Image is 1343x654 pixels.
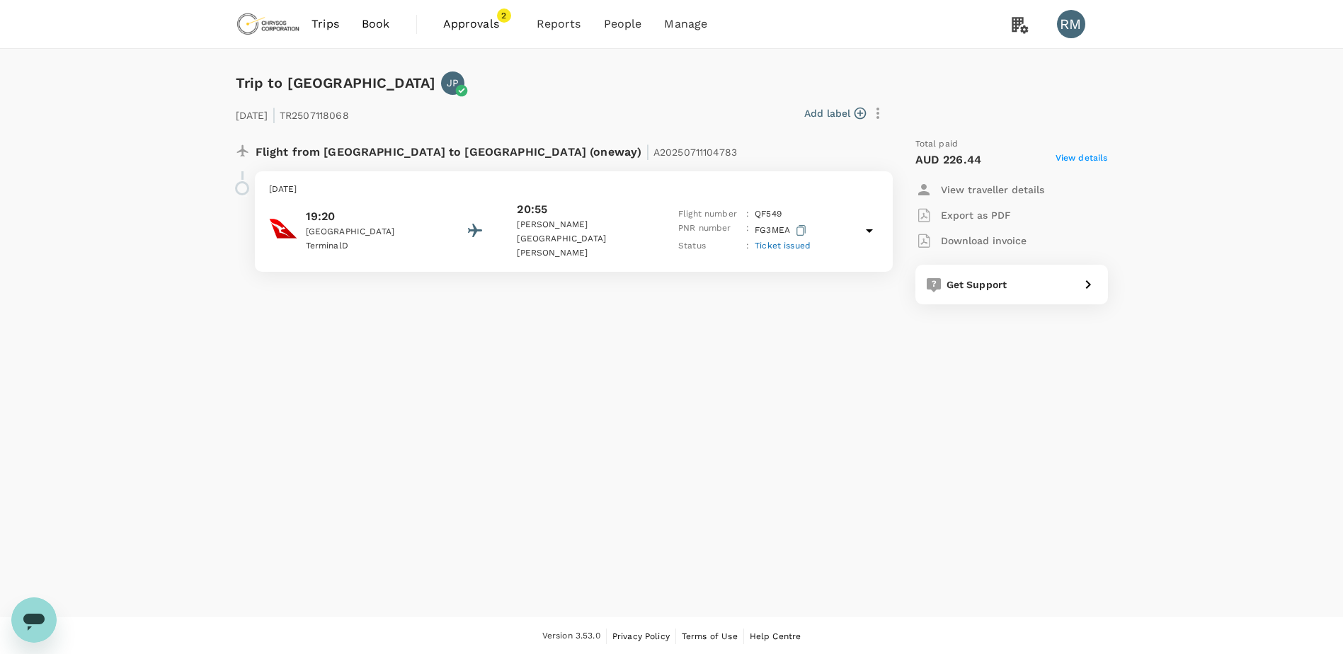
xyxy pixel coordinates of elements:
[604,16,642,33] span: People
[678,239,741,253] p: Status
[682,631,738,641] span: Terms of Use
[755,222,809,239] p: FG3MEA
[915,202,1011,228] button: Export as PDF
[941,208,1011,222] p: Export as PDF
[256,137,738,163] p: Flight from [GEOGRAPHIC_DATA] to [GEOGRAPHIC_DATA] (oneway)
[272,105,276,125] span: |
[941,234,1027,248] p: Download invoice
[612,629,670,644] a: Privacy Policy
[755,241,811,251] span: Ticket issued
[682,629,738,644] a: Terms of Use
[312,16,339,33] span: Trips
[1057,10,1085,38] div: RM
[236,101,349,126] p: [DATE] TR2507118068
[497,8,511,23] span: 2
[269,214,297,243] img: Qantas Airways
[750,629,801,644] a: Help Centre
[612,631,670,641] span: Privacy Policy
[915,151,982,168] p: AUD 226.44
[362,16,390,33] span: Book
[537,16,581,33] span: Reports
[542,629,600,643] span: Version 3.53.0
[236,8,301,40] img: Chrysos Corporation
[646,142,650,161] span: |
[915,137,959,151] span: Total paid
[746,239,749,253] p: :
[915,228,1027,253] button: Download invoice
[746,222,749,239] p: :
[746,207,749,222] p: :
[306,225,433,239] p: [GEOGRAPHIC_DATA]
[750,631,801,641] span: Help Centre
[517,201,547,218] p: 20:55
[517,218,644,260] p: [PERSON_NAME][GEOGRAPHIC_DATA][PERSON_NAME]
[447,76,459,90] p: JP
[678,222,741,239] p: PNR number
[11,597,57,643] iframe: Button to launch messaging window
[941,183,1044,197] p: View traveller details
[443,16,514,33] span: Approvals
[947,279,1007,290] span: Get Support
[1056,151,1108,168] span: View details
[804,106,866,120] button: Add label
[653,147,737,158] span: A20250711104783
[306,239,433,253] p: Terminal D
[678,207,741,222] p: Flight number
[915,177,1044,202] button: View traveller details
[236,71,436,94] h6: Trip to [GEOGRAPHIC_DATA]
[306,208,433,225] p: 19:20
[269,183,879,197] p: [DATE]
[755,207,782,222] p: QF 549
[664,16,707,33] span: Manage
